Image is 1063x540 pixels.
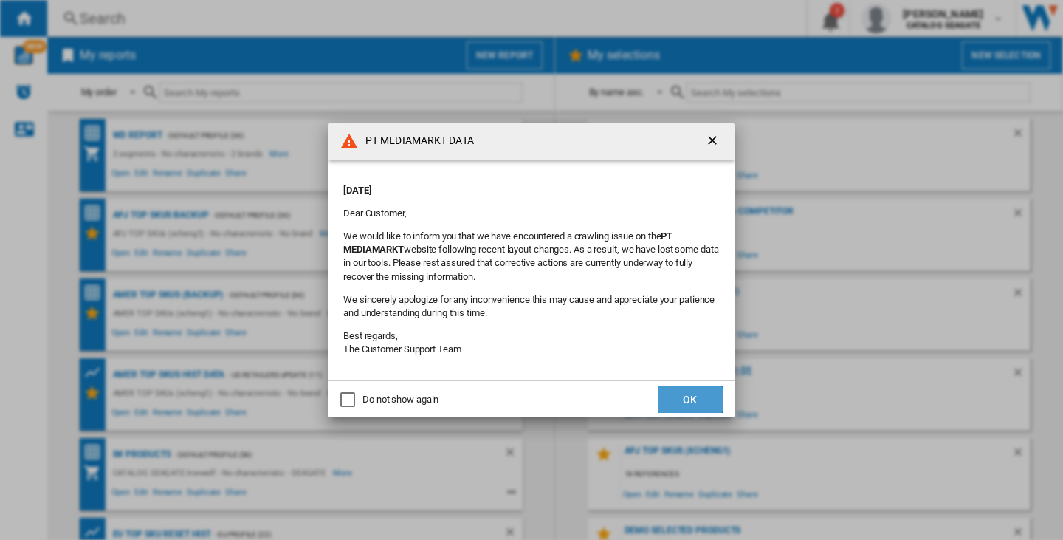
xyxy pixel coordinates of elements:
[705,133,723,151] ng-md-icon: getI18NText('BUTTONS.CLOSE_DIALOG')
[358,134,474,148] h4: PT MEDIAMARKT DATA
[343,293,720,320] p: We sincerely apologize for any inconvenience this may cause and appreciate your patience and unde...
[340,393,438,407] md-checkbox: Do not show again
[362,393,438,406] div: Do not show again
[343,207,720,220] p: Dear Customer,
[343,329,720,356] p: Best regards, The Customer Support Team
[343,185,371,196] strong: [DATE]
[658,386,723,413] button: OK
[699,126,729,156] button: getI18NText('BUTTONS.CLOSE_DIALOG')
[343,230,720,284] p: We would like to inform you that we have encountered a crawling issue on the website following re...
